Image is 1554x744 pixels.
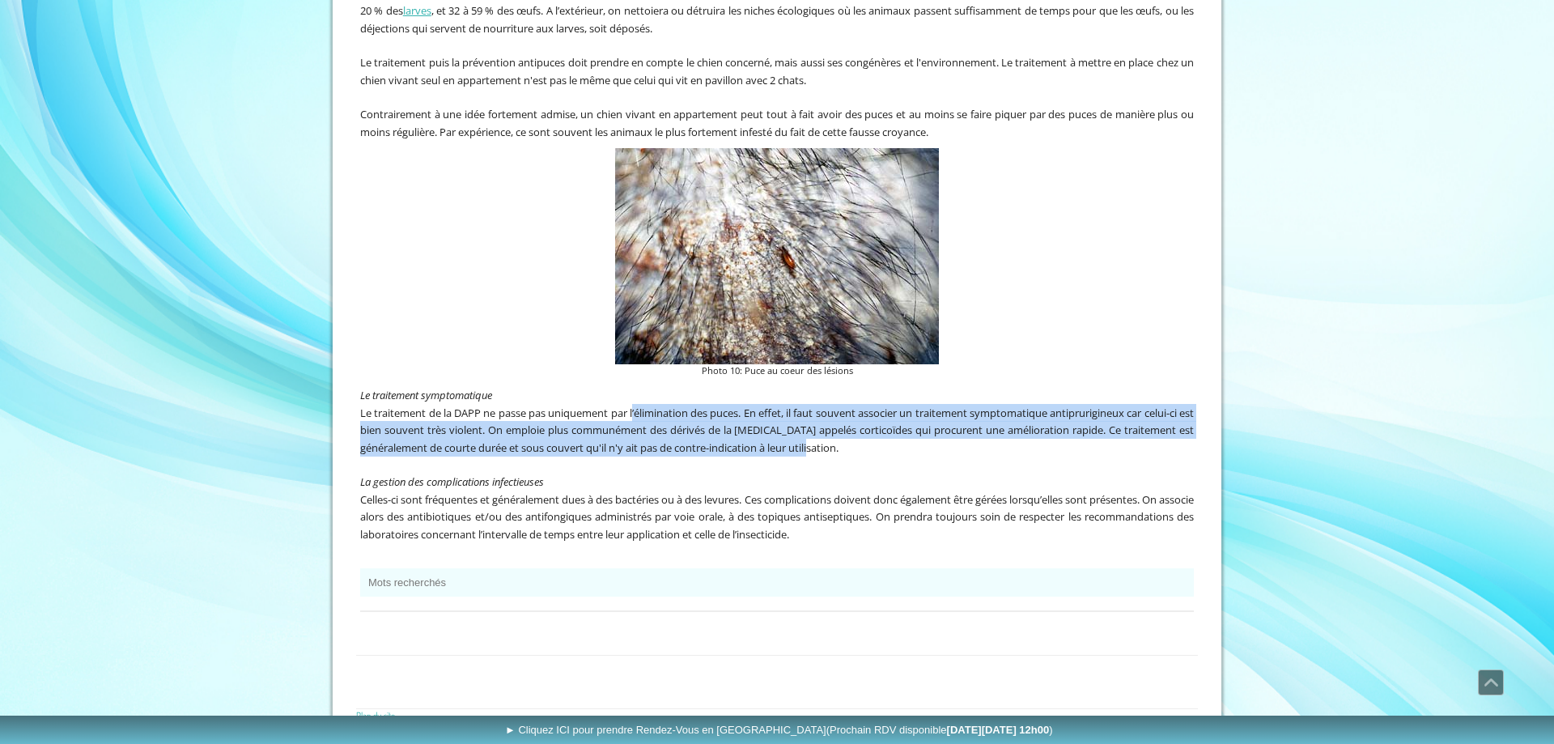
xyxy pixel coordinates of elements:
[356,709,395,721] a: Plan du site
[360,492,1194,542] span: Celles-ci sont fréquentes et généralement dues à des bactéries ou à des levures. Ces complication...
[615,364,939,378] figcaption: Photo 10: Puce au coeur des lésions
[947,724,1050,736] b: [DATE][DATE] 12h00
[360,55,1194,87] span: Le traitement puis la prévention antipuces doit prendre en compte le chien concerné, mais aussi s...
[403,3,431,18] a: larves
[505,724,1053,736] span: ► Cliquez ICI pour prendre Rendez-Vous en [GEOGRAPHIC_DATA]
[360,406,1194,455] span: Le traitement de la DAPP ne passe pas uniquement par l’élimination des puces. En effet, il faut s...
[360,388,492,402] span: Le traitement symptomatique
[360,474,544,489] span: La gestion des complications infectieuses
[1479,670,1503,695] span: Défiler vers le haut
[1478,670,1504,695] a: Défiler vers le haut
[360,107,1194,139] span: Contrairement à une idée fortement admise, un chien vivant en appartement peut tout à fait avoir ...
[615,148,939,364] img: Photo 10: Puce au coeur des lésions
[360,568,1194,597] button: Mots recherchés
[826,724,1053,736] span: (Prochain RDV disponible )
